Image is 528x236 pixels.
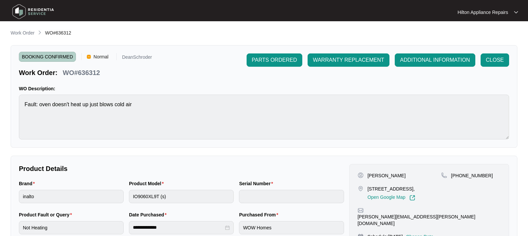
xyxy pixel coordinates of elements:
[9,30,36,37] a: Work Order
[37,30,42,35] img: chevron-right
[239,211,281,218] label: Purchased From
[122,55,152,62] p: DeanSchroder
[252,56,297,64] span: PARTS ORDERED
[45,30,71,36] span: WO#636312
[441,172,447,178] img: map-pin
[409,195,415,201] img: Link-External
[19,211,75,218] label: Product Fault or Query
[19,95,509,139] textarea: Fault: oven doesn't heat up just blows cold air
[239,190,344,203] input: Serial Number
[19,68,57,77] p: Work Order:
[129,180,166,187] label: Product Model
[10,2,56,22] img: residentia service logo
[129,190,234,203] input: Product Model
[247,53,302,67] button: PARTS ORDERED
[19,52,76,62] span: BOOKING CONFIRMED
[481,53,509,67] button: CLOSE
[133,224,224,231] input: Date Purchased
[91,52,111,62] span: Normal
[19,85,509,92] p: WO Description:
[19,164,344,173] p: Product Details
[395,53,475,67] button: ADDITIONAL INFORMATION
[308,53,389,67] button: WARRANTY REPLACEMENT
[368,172,406,179] p: [PERSON_NAME]
[400,56,470,64] span: ADDITIONAL INFORMATION
[486,56,504,64] span: CLOSE
[239,221,344,234] input: Purchased From
[514,11,518,14] img: dropdown arrow
[19,221,124,234] input: Product Fault or Query
[19,180,37,187] label: Brand
[457,9,508,16] p: Hilton Appliance Repairs
[87,55,91,59] img: Vercel Logo
[368,186,415,192] p: [STREET_ADDRESS],
[451,172,493,179] p: [PHONE_NUMBER]
[358,172,364,178] img: user-pin
[63,68,100,77] p: WO#636312
[358,213,501,227] p: [PERSON_NAME][EMAIL_ADDRESS][PERSON_NAME][DOMAIN_NAME]
[19,190,124,203] input: Brand
[358,207,364,213] img: map-pin
[239,180,275,187] label: Serial Number
[358,186,364,192] img: map-pin
[11,30,34,36] p: Work Order
[313,56,384,64] span: WARRANTY REPLACEMENT
[129,211,169,218] label: Date Purchased
[368,195,415,201] a: Open Google Map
